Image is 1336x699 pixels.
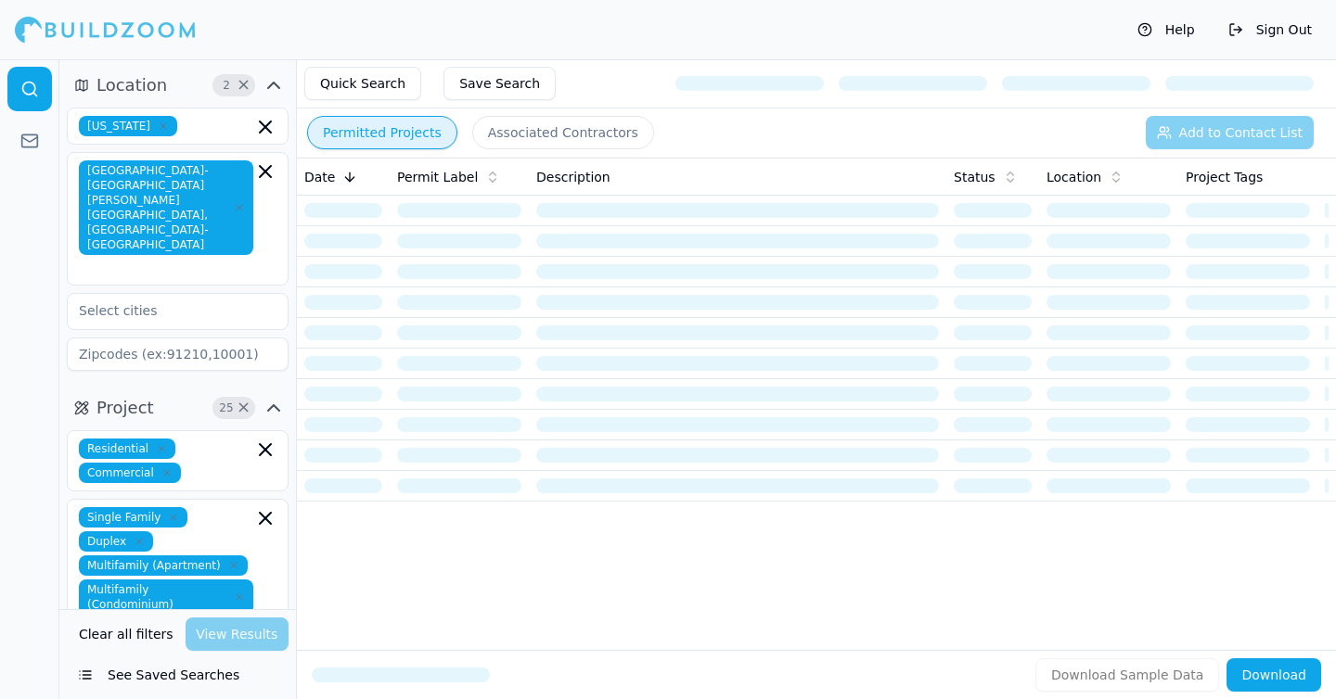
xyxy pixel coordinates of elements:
[397,168,478,186] span: Permit Label
[79,160,253,255] span: [GEOGRAPHIC_DATA]-[GEOGRAPHIC_DATA][PERSON_NAME][GEOGRAPHIC_DATA], [GEOGRAPHIC_DATA]-[GEOGRAPHIC_...
[79,507,187,527] span: Single Family
[79,116,177,136] span: [US_STATE]
[79,579,253,615] span: Multifamily (Condominium)
[1186,168,1263,186] span: Project Tags
[79,531,153,552] span: Duplex
[237,403,250,413] span: Clear Project filters
[1219,15,1321,44] button: Sign Out
[954,168,996,186] span: Status
[67,337,289,371] input: Zipcodes (ex:91210,10001)
[443,67,556,100] button: Save Search
[67,658,289,692] button: See Saved Searches
[67,70,289,100] button: Location2Clear Location filters
[304,168,335,186] span: Date
[217,76,236,95] span: 2
[1047,168,1101,186] span: Location
[96,72,167,98] span: Location
[217,399,236,417] span: 25
[237,81,250,90] span: Clear Location filters
[1128,15,1204,44] button: Help
[96,395,154,421] span: Project
[67,393,289,423] button: Project25Clear Project filters
[79,555,248,576] span: Multifamily (Apartment)
[74,617,178,651] button: Clear all filters
[307,116,457,149] button: Permitted Projects
[1227,658,1321,692] button: Download
[536,168,610,186] span: Description
[79,463,181,483] span: Commercial
[79,438,175,459] span: Residential
[68,294,264,327] input: Select cities
[472,116,654,149] button: Associated Contractors
[304,67,421,100] button: Quick Search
